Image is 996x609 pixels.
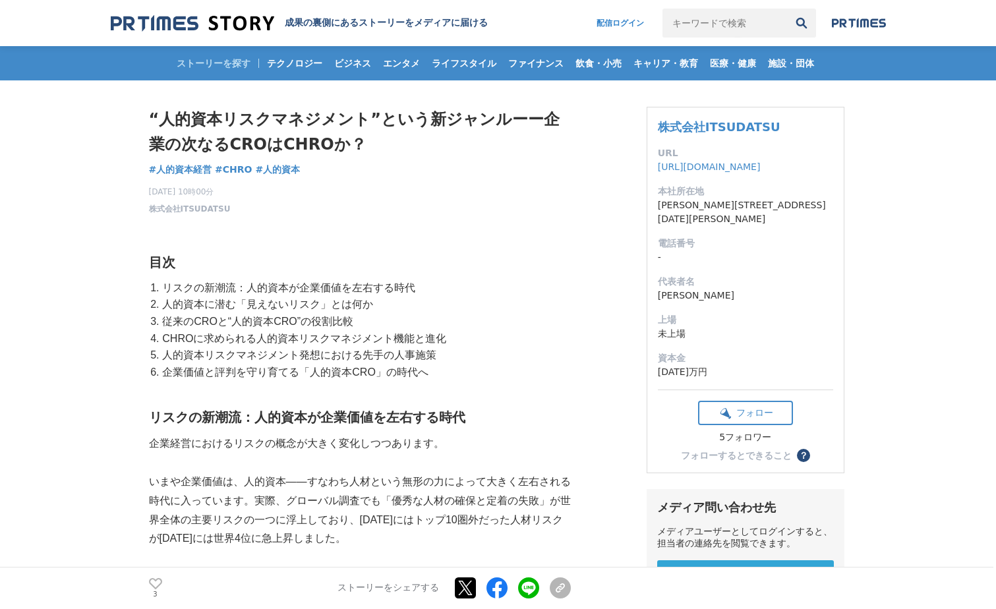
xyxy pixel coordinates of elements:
h1: “人的資本リスクマネジメント”という新ジャンルーー企業の次なるCROはCHROか？ [149,107,571,158]
a: キャリア・教育 [628,46,703,80]
span: キャリア・教育 [628,57,703,69]
dd: 未上場 [658,327,833,341]
span: #CHRO [215,163,252,175]
input: キーワードで検索 [662,9,787,38]
span: 医療・健康 [705,57,761,69]
p: いまや企業価値は、人的資本――すなわち人材という無形の力によって大きく左右される時代に入っています。実際、グローバル調査でも「優秀な人材の確保と定着の失敗」が世界全体の主要リスクの一つに浮上して... [149,473,571,548]
span: ？ [799,451,808,460]
a: #CHRO [215,163,252,177]
h2: 成果の裏側にあるストーリーをメディアに届ける [285,17,488,29]
a: 株式会社ITSUDATSU [658,120,780,134]
button: ？ [797,449,810,462]
img: prtimes [832,18,886,28]
img: 成果の裏側にあるストーリーをメディアに届ける [111,14,274,32]
dt: 代表者名 [658,275,833,289]
p: 企業経営におけるリスクの概念が大きく変化しつつあります。 [149,434,571,453]
span: #人的資本 [255,163,300,175]
span: ファイナンス [503,57,569,69]
dd: [PERSON_NAME] [658,289,833,303]
li: 人的資本リスクマネジメント発想における先手の人事施策 [160,347,571,364]
span: [DATE] 10時00分 [149,186,231,198]
strong: 目次 [149,255,175,270]
a: 飲食・小売 [570,46,627,80]
a: テクノロジー [262,46,328,80]
div: 5フォロワー [698,432,793,444]
div: フォローするとできること [681,451,792,460]
div: メディアユーザーとしてログインすると、担当者の連絡先を閲覧できます。 [657,526,834,550]
span: 施設・団体 [763,57,819,69]
span: 飲食・小売 [570,57,627,69]
span: テクノロジー [262,57,328,69]
span: ライフスタイル [426,57,502,69]
dt: URL [658,146,833,160]
p: 3 [149,591,162,598]
a: [URL][DOMAIN_NAME] [658,161,761,172]
li: CHROに求められる人的資本リスクマネジメント機能と進化 [160,330,571,347]
dt: 上場 [658,313,833,327]
a: ビジネス [329,46,376,80]
a: 配信ログイン [583,9,657,38]
li: リスクの新潮流：人的資本が企業価値を左右する時代 [160,279,571,297]
a: 施設・団体 [763,46,819,80]
li: 企業価値と評判を守り育てる「人的資本CRO」の時代へ [160,364,571,381]
dt: 電話番号 [658,237,833,250]
dd: [DATE]万円 [658,365,833,379]
a: メディアユーザー 新規登録 無料 [657,560,834,602]
dt: 本社所在地 [658,185,833,198]
dd: - [658,250,833,264]
span: ビジネス [329,57,376,69]
a: 株式会社ITSUDATSU [149,203,231,215]
dd: [PERSON_NAME][STREET_ADDRESS][DATE][PERSON_NAME] [658,198,833,226]
a: 成果の裏側にあるストーリーをメディアに届ける 成果の裏側にあるストーリーをメディアに届ける [111,14,488,32]
dt: 資本金 [658,351,833,365]
a: ライフスタイル [426,46,502,80]
span: #人的資本経営 [149,163,212,175]
button: 検索 [787,9,816,38]
strong: リスクの新潮流：人的資本が企業価値を左右する時代 [149,410,465,424]
p: ストーリーをシェアする [337,583,439,594]
a: エンタメ [378,46,425,80]
a: #人的資本 [255,163,300,177]
button: フォロー [698,401,793,425]
a: #人的資本経営 [149,163,212,177]
a: ファイナンス [503,46,569,80]
span: エンタメ [378,57,425,69]
a: 医療・健康 [705,46,761,80]
li: 従来のCROと“人的資本CRO”の役割比較 [160,313,571,330]
div: メディア問い合わせ先 [657,500,834,515]
li: 人的資本に潜む「見えないリスク」とは何か [160,296,571,313]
